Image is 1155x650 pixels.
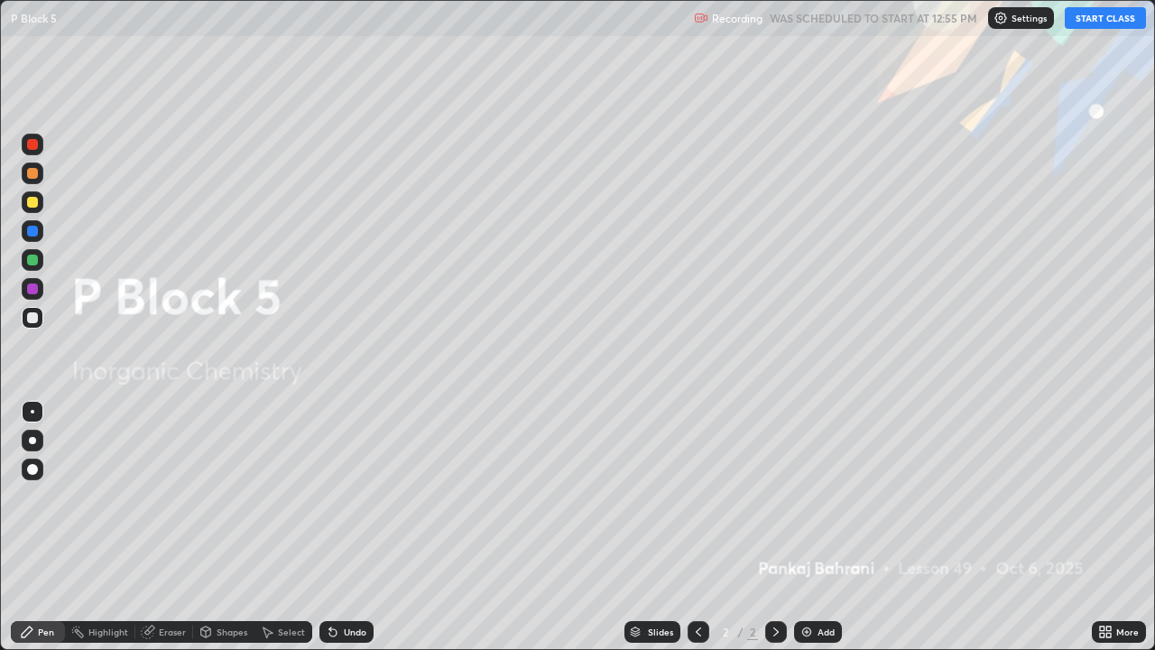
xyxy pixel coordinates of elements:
[1065,7,1146,29] button: START CLASS
[712,12,762,25] p: Recording
[716,627,735,637] div: 2
[993,11,1008,25] img: class-settings-icons
[344,627,366,636] div: Undo
[88,627,128,636] div: Highlight
[738,627,744,637] div: /
[694,11,708,25] img: recording.375f2c34.svg
[11,11,57,25] p: P Block 5
[217,627,247,636] div: Shapes
[818,627,835,636] div: Add
[1012,14,1047,23] p: Settings
[799,625,814,639] img: add-slide-button
[1116,627,1139,636] div: More
[38,627,54,636] div: Pen
[770,10,977,26] h5: WAS SCHEDULED TO START AT 12:55 PM
[747,624,758,640] div: 2
[278,627,305,636] div: Select
[159,627,186,636] div: Eraser
[648,627,673,636] div: Slides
